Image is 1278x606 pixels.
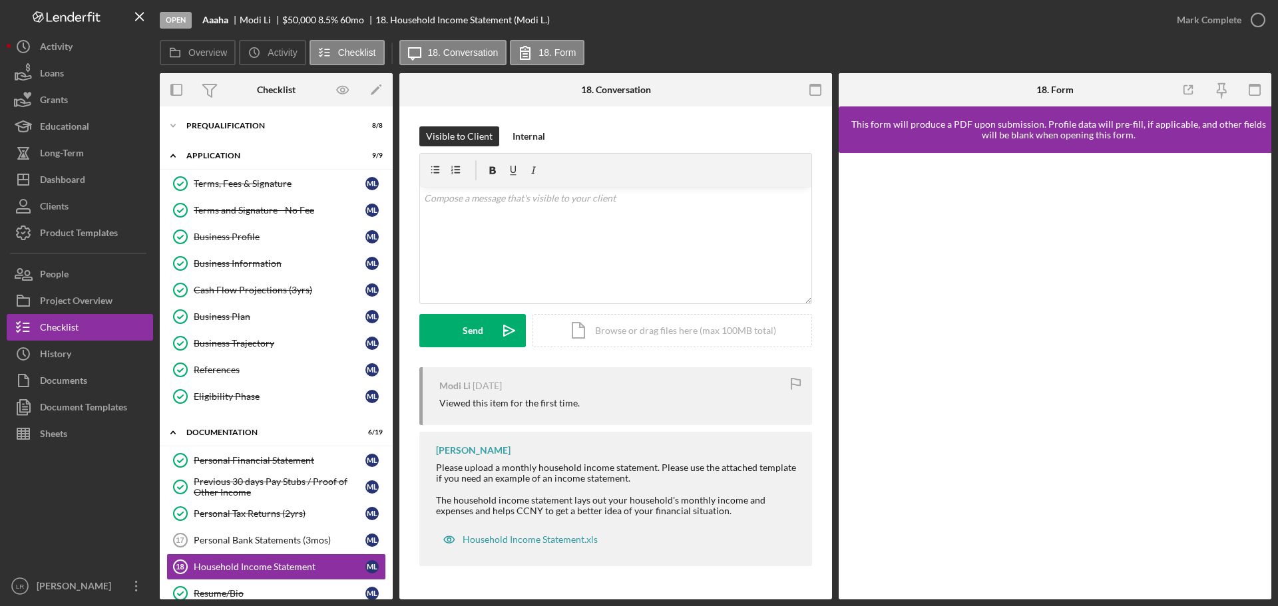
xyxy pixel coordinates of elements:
a: Personal Financial StatementML [166,447,386,474]
div: M L [365,283,379,297]
div: Terms, Fees & Signature [194,178,365,189]
div: 6 / 19 [359,428,383,436]
div: Send [463,314,483,347]
a: Personal Tax Returns (2yrs)ML [166,500,386,527]
div: M L [365,454,379,467]
div: M L [365,507,379,520]
div: 8 / 8 [359,122,383,130]
div: Household Income Statement.xls [463,534,598,545]
a: ReferencesML [166,357,386,383]
div: [PERSON_NAME] [436,445,511,456]
b: Aaaha [202,15,228,25]
div: Resume/Bio [194,588,365,599]
div: Prequalification [186,122,349,130]
div: 18. Form [1036,84,1074,95]
button: Sheets [7,420,153,447]
div: M L [365,177,379,190]
div: Business Profile [194,231,365,242]
a: Business TrajectoryML [166,330,386,357]
div: M L [365,587,379,600]
div: M L [365,230,379,243]
button: Visible to Client [419,126,499,146]
button: 18. Form [510,40,584,65]
a: Terms, Fees & SignatureML [166,170,386,197]
button: Checklist [310,40,385,65]
button: Document Templates [7,394,153,420]
div: Business Trajectory [194,338,365,349]
div: Open [160,12,192,29]
label: Activity [268,47,297,58]
div: Cash Flow Projections (3yrs) [194,285,365,295]
button: Mark Complete [1164,7,1271,33]
div: Documentation [186,428,349,436]
div: M L [365,560,379,573]
a: Terms and Signature - No FeeML [166,197,386,224]
div: Internal [513,126,545,146]
div: 9 / 9 [359,152,383,160]
div: M L [365,533,379,547]
button: Activity [239,40,306,65]
div: 18. Household Income Statement (Modi L.) [375,15,550,25]
div: M L [365,390,379,403]
span: $50,000 [282,14,316,25]
tspan: 17 [176,536,184,544]
a: Business InformationML [166,250,386,277]
div: 60 mo [340,15,364,25]
button: Internal [506,126,552,146]
button: Overview [160,40,236,65]
text: LR [16,583,24,590]
div: Mark Complete [1177,7,1241,33]
div: [PERSON_NAME] [33,573,120,603]
div: 8.5 % [318,15,338,25]
a: Cash Flow Projections (3yrs)ML [166,277,386,303]
tspan: 18 [176,563,184,571]
div: Sheets [40,420,67,450]
div: Modi Li [439,380,471,391]
a: Eligibility PhaseML [166,383,386,410]
time: 2025-09-16 02:09 [473,380,502,391]
div: M L [365,204,379,217]
div: M L [365,337,379,350]
button: Send [419,314,526,347]
div: Eligibility Phase [194,391,365,402]
a: Previous 30 days Pay Stubs / Proof of Other IncomeML [166,474,386,500]
div: Business Plan [194,311,365,322]
label: Overview [188,47,227,58]
div: Viewed this item for the first time. [439,398,580,408]
div: Business Information [194,258,365,269]
div: M L [365,257,379,270]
